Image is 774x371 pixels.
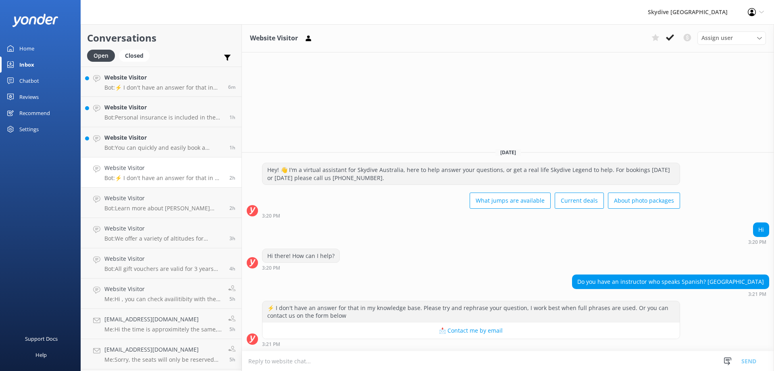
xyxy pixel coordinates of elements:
[470,193,551,209] button: What jumps are available
[104,73,222,82] h4: Website Visitor
[104,205,223,212] p: Bot: Learn more about [PERSON_NAME] Tandem Skydive pricing options at [URL][DOMAIN_NAME].
[104,194,223,203] h4: Website Visitor
[87,50,115,62] div: Open
[748,240,766,245] strong: 3:20 PM
[81,127,241,157] a: Website VisitorBot:You can quickly and easily book a tandem skydive online. Simply click the 'Boo...
[262,323,680,339] button: 📩 Contact me by email
[19,89,39,105] div: Reviews
[104,84,222,91] p: Bot: ⚡ I don't have an answer for that in my knowledge base. Please try and rephrase your questio...
[229,174,235,181] span: Oct 03 2025 03:21pm (UTC +10:00) Australia/Brisbane
[81,67,241,97] a: Website VisitorBot:⚡ I don't have an answer for that in my knowledge base. Please try and rephras...
[495,149,521,156] span: [DATE]
[104,356,222,363] p: Me: Sorry, the seats will only be reserved for paid customer on the day
[104,326,222,333] p: Me: Hi the time is approximitely the same, around 2-3 hours if no delays, if there's any delay du...
[262,214,280,218] strong: 3:20 PM
[81,97,241,127] a: Website VisitorBot:Personal insurance is included in the jump price, covering you for up to $50,0...
[104,133,223,142] h4: Website Visitor
[19,73,39,89] div: Chatbot
[250,33,298,44] h3: Website Visitor
[572,291,769,297] div: Oct 03 2025 03:21pm (UTC +10:00) Australia/Brisbane
[81,218,241,248] a: Website VisitorBot:We offer a variety of altitudes for skydiving, with all dropzones providing ju...
[228,84,235,90] span: Oct 03 2025 05:28pm (UTC +10:00) Australia/Brisbane
[262,341,680,347] div: Oct 03 2025 03:21pm (UTC +10:00) Australia/Brisbane
[262,266,280,270] strong: 3:20 PM
[19,121,39,137] div: Settings
[229,144,235,151] span: Oct 03 2025 04:10pm (UTC +10:00) Australia/Brisbane
[229,356,235,363] span: Oct 03 2025 12:15pm (UTC +10:00) Australia/Brisbane
[555,193,604,209] button: Current deals
[19,105,50,121] div: Recommend
[87,30,235,46] h2: Conversations
[753,223,769,237] div: Hi
[12,14,58,27] img: yonder-white-logo.png
[229,326,235,333] span: Oct 03 2025 12:19pm (UTC +10:00) Australia/Brisbane
[229,114,235,121] span: Oct 03 2025 04:28pm (UTC +10:00) Australia/Brisbane
[229,296,235,302] span: Oct 03 2025 12:19pm (UTC +10:00) Australia/Brisbane
[701,34,733,42] span: Assign user
[104,163,223,172] h4: Website Visitor
[81,339,241,369] a: [EMAIL_ADDRESS][DOMAIN_NAME]Me:Sorry, the seats will only be reserved for paid customer on the day5h
[81,157,241,188] a: Website VisitorBot:⚡ I don't have an answer for that in my knowledge base. Please try and rephras...
[87,51,119,60] a: Open
[748,292,766,297] strong: 3:21 PM
[104,296,222,303] p: Me: Hi , you can check availitibity with the drop zone team when you arrive
[19,40,34,57] div: Home
[81,309,241,339] a: [EMAIL_ADDRESS][DOMAIN_NAME]Me:Hi the time is approximitely the same, around 2-3 hours if no dela...
[81,188,241,218] a: Website VisitorBot:Learn more about [PERSON_NAME] Tandem Skydive pricing options at [URL][DOMAIN_...
[104,254,223,263] h4: Website Visitor
[229,265,235,272] span: Oct 03 2025 01:10pm (UTC +10:00) Australia/Brisbane
[748,239,769,245] div: Oct 03 2025 03:20pm (UTC +10:00) Australia/Brisbane
[119,50,150,62] div: Closed
[262,342,280,347] strong: 3:21 PM
[262,163,680,184] div: Hey! 👋 I'm a virtual assistant for Skydive Australia, here to help answer your questions, or get ...
[262,213,680,218] div: Oct 03 2025 03:20pm (UTC +10:00) Australia/Brisbane
[262,265,340,270] div: Oct 03 2025 03:20pm (UTC +10:00) Australia/Brisbane
[19,57,34,73] div: Inbox
[697,31,766,44] div: Assign User
[81,279,241,309] a: Website VisitorMe:Hi , you can check availitibity with the drop zone team when you arrive5h
[229,235,235,242] span: Oct 03 2025 01:52pm (UTC +10:00) Australia/Brisbane
[25,331,58,347] div: Support Docs
[104,235,223,242] p: Bot: We offer a variety of altitudes for skydiving, with all dropzones providing jumps up to 15,0...
[262,249,339,263] div: Hi there! How can I help?
[104,224,223,233] h4: Website Visitor
[119,51,154,60] a: Closed
[104,315,222,324] h4: [EMAIL_ADDRESS][DOMAIN_NAME]
[608,193,680,209] button: About photo packages
[104,285,222,293] h4: Website Visitor
[104,103,223,112] h4: Website Visitor
[229,205,235,212] span: Oct 03 2025 02:52pm (UTC +10:00) Australia/Brisbane
[35,347,47,363] div: Help
[262,301,680,323] div: ⚡ I don't have an answer for that in my knowledge base. Please try and rephrase your question, I ...
[104,174,223,182] p: Bot: ⚡ I don't have an answer for that in my knowledge base. Please try and rephrase your questio...
[104,144,223,151] p: Bot: You can quickly and easily book a tandem skydive online. Simply click the 'Book' button loca...
[104,265,223,272] p: Bot: All gift vouchers are valid for 3 years from the purchase date. Since your vouchers were pur...
[104,345,222,354] h4: [EMAIL_ADDRESS][DOMAIN_NAME]
[104,114,223,121] p: Bot: Personal insurance is included in the jump price, covering you for up to $50,000 in medical ...
[81,248,241,279] a: Website VisitorBot:All gift vouchers are valid for 3 years from the purchase date. Since your vou...
[572,275,769,289] div: Do you have an instructor who speaks Spanish? [GEOGRAPHIC_DATA]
